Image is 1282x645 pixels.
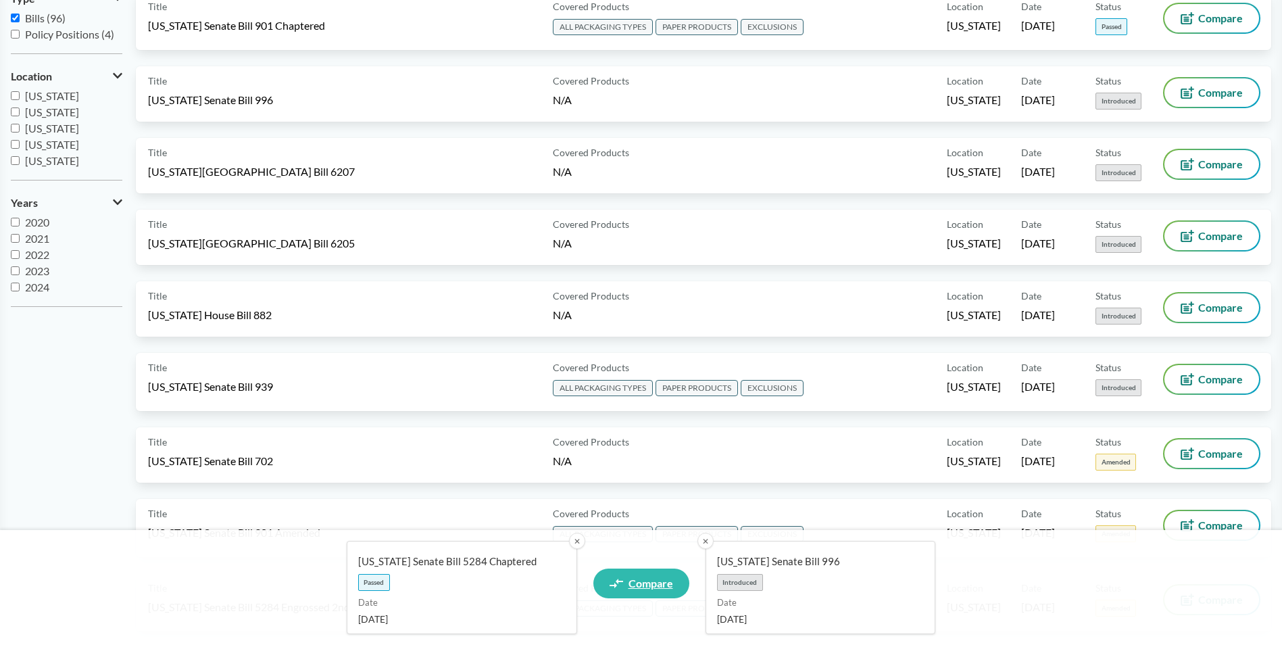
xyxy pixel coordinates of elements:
[741,19,804,35] span: EXCLUSIONS
[947,164,1001,179] span: [US_STATE]
[1198,448,1243,459] span: Compare
[1095,506,1121,521] span: Status
[1095,93,1141,110] span: Introduced
[1021,164,1055,179] span: [DATE]
[11,14,20,22] input: Bills (96)
[553,93,572,106] span: N/A
[553,526,653,542] span: ALL PACKAGING TYPES
[656,526,738,542] span: PAPER PRODUCTS
[25,248,49,261] span: 2022
[148,217,167,231] span: Title
[25,264,49,277] span: 2023
[628,578,673,589] span: Compare
[741,526,804,542] span: EXCLUSIONS
[1095,379,1141,396] span: Introduced
[1095,454,1136,471] span: Amended
[947,18,1001,33] span: [US_STATE]
[1021,74,1041,88] span: Date
[1095,435,1121,449] span: Status
[1021,217,1041,231] span: Date
[11,283,20,291] input: 2024
[1164,293,1259,322] button: Compare
[25,281,49,293] span: 2024
[358,554,555,569] span: [US_STATE] Senate Bill 5284 Chaptered
[1095,360,1121,375] span: Status
[11,234,20,243] input: 2021
[1021,360,1041,375] span: Date
[553,308,572,321] span: N/A
[1164,511,1259,540] button: Compare
[553,360,629,375] span: Covered Products
[1164,4,1259,32] button: Compare
[947,289,983,303] span: Location
[25,105,79,118] span: [US_STATE]
[358,574,390,591] span: Passed
[148,379,273,394] span: [US_STATE] Senate Bill 939
[1164,78,1259,107] button: Compare
[1021,236,1055,251] span: [DATE]
[148,360,167,375] span: Title
[11,250,20,259] input: 2022
[25,89,79,102] span: [US_STATE]
[358,612,555,626] span: [DATE]
[1095,289,1121,303] span: Status
[553,217,629,231] span: Covered Products
[1021,145,1041,160] span: Date
[1021,379,1055,394] span: [DATE]
[717,612,914,626] span: [DATE]
[717,554,914,569] span: [US_STATE] Senate Bill 996
[553,19,653,35] span: ALL PACKAGING TYPES
[148,164,355,179] span: [US_STATE][GEOGRAPHIC_DATA] Bill 6207
[947,236,1001,251] span: [US_STATE]
[947,217,983,231] span: Location
[1095,145,1121,160] span: Status
[706,541,936,634] a: [US_STATE] Senate Bill 996IntroducedDate[DATE]
[11,266,20,275] input: 2023
[947,435,983,449] span: Location
[1198,231,1243,241] span: Compare
[1095,236,1141,253] span: Introduced
[741,380,804,396] span: EXCLUSIONS
[148,145,167,160] span: Title
[947,93,1001,107] span: [US_STATE]
[1095,164,1141,181] span: Introduced
[148,435,167,449] span: Title
[1095,308,1141,325] span: Introduced
[656,380,738,396] span: PAPER PRODUCTS
[1095,217,1121,231] span: Status
[1095,18,1127,35] span: Passed
[11,91,20,100] input: [US_STATE]
[656,19,738,35] span: PAPER PRODUCTS
[1095,525,1136,542] span: Amended
[11,30,20,39] input: Policy Positions (4)
[1198,374,1243,385] span: Compare
[25,216,49,229] span: 2020
[569,533,585,549] button: ✕
[553,435,629,449] span: Covered Products
[717,596,914,610] span: Date
[11,197,38,209] span: Years
[947,360,983,375] span: Location
[1198,13,1243,24] span: Compare
[148,236,355,251] span: [US_STATE][GEOGRAPHIC_DATA] Bill 6205
[553,454,572,467] span: N/A
[1021,308,1055,322] span: [DATE]
[947,454,1001,469] span: [US_STATE]
[25,232,49,245] span: 2021
[1021,506,1041,521] span: Date
[25,122,79,135] span: [US_STATE]
[358,596,555,610] span: Date
[1164,439,1259,468] button: Compare
[1021,454,1055,469] span: [DATE]
[148,525,320,540] span: [US_STATE] Senate Bill 901 Amended
[1021,435,1041,449] span: Date
[553,74,629,88] span: Covered Products
[947,308,1001,322] span: [US_STATE]
[25,138,79,151] span: [US_STATE]
[1164,365,1259,393] button: Compare
[25,154,79,167] span: [US_STATE]
[148,18,325,33] span: [US_STATE] Senate Bill 901 Chaptered
[25,11,66,24] span: Bills (96)
[148,74,167,88] span: Title
[148,454,273,469] span: [US_STATE] Senate Bill 702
